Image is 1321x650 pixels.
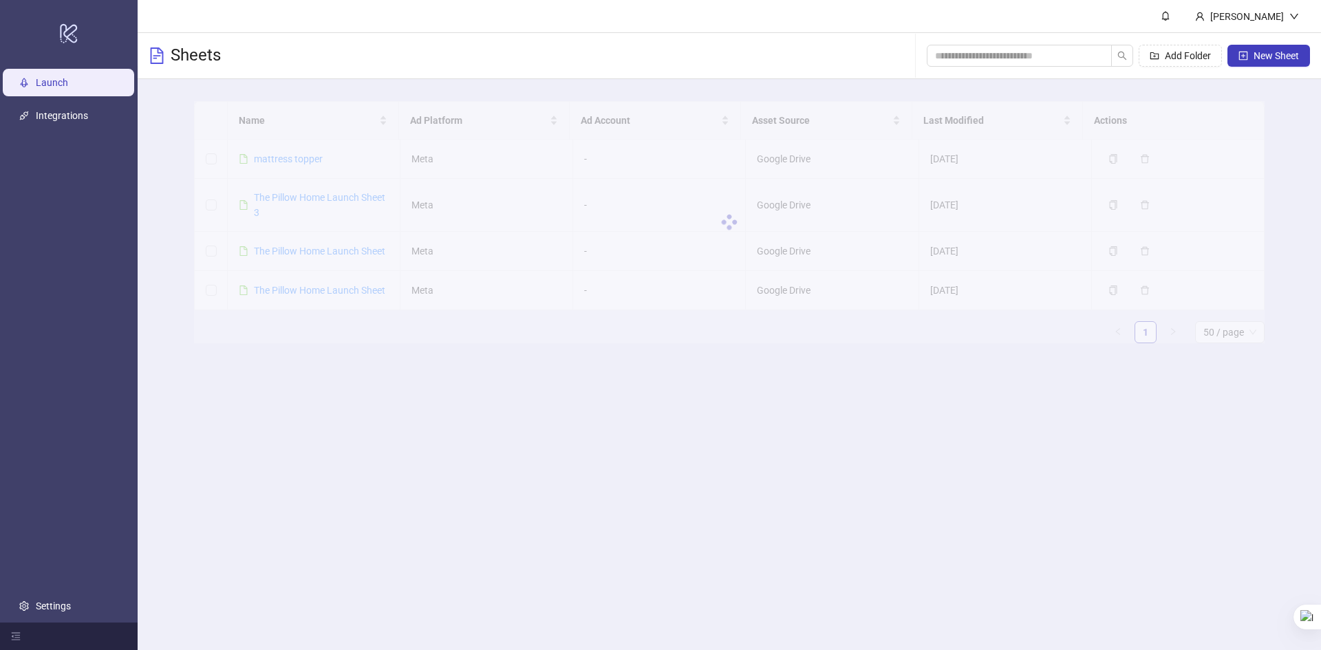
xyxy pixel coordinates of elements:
[11,631,21,641] span: menu-fold
[36,77,68,88] a: Launch
[1289,12,1299,21] span: down
[1205,9,1289,24] div: [PERSON_NAME]
[1238,51,1248,61] span: plus-square
[36,110,88,121] a: Integrations
[1195,12,1205,21] span: user
[1254,50,1299,61] span: New Sheet
[149,47,165,64] span: file-text
[1161,11,1170,21] span: bell
[171,45,221,67] h3: Sheets
[1117,51,1127,61] span: search
[1165,50,1211,61] span: Add Folder
[1139,45,1222,67] button: Add Folder
[1227,45,1310,67] button: New Sheet
[36,600,71,611] a: Settings
[1150,51,1159,61] span: folder-add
